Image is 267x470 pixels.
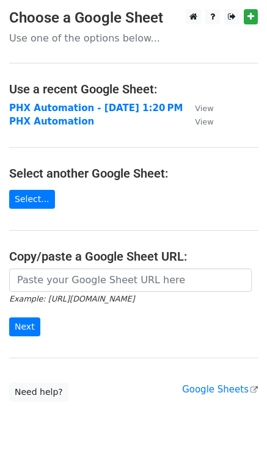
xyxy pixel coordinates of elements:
[9,383,68,402] a: Need help?
[183,116,213,127] a: View
[195,117,213,126] small: View
[9,190,55,209] a: Select...
[9,166,258,181] h4: Select another Google Sheet:
[9,317,40,336] input: Next
[195,104,213,113] small: View
[182,384,258,395] a: Google Sheets
[9,103,183,114] a: PHX Automation - [DATE] 1:20 PM
[9,294,134,303] small: Example: [URL][DOMAIN_NAME]
[183,103,213,114] a: View
[9,9,258,27] h3: Choose a Google Sheet
[9,116,94,127] a: PHX Automation
[9,32,258,45] p: Use one of the options below...
[9,249,258,264] h4: Copy/paste a Google Sheet URL:
[9,82,258,96] h4: Use a recent Google Sheet:
[9,269,252,292] input: Paste your Google Sheet URL here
